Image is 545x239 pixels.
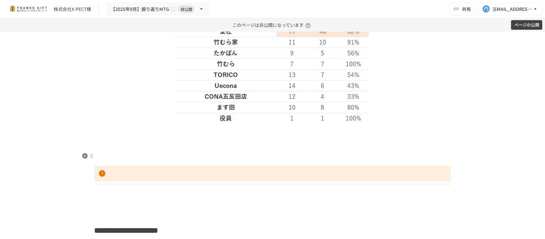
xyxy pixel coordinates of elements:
div: 株式会社X-PECT様 [54,6,91,12]
img: mMP1OxWUAhQbsRWCurg7vIHe5HqDpP7qZo7fRoNLXQh [8,4,49,14]
button: ページの公開 [511,20,542,30]
span: 非公開 [178,6,195,12]
span: 【2025年9月】振り返りMTG [111,5,169,13]
button: [EMAIL_ADDRESS][DOMAIN_NAME] [479,3,542,15]
span: 共有 [462,5,471,12]
p: このページは非公開になっています [232,18,313,32]
div: [EMAIL_ADDRESS][DOMAIN_NAME] [493,5,532,13]
button: 【2025年9月】振り返りMTG非公開 [107,3,209,15]
button: 共有 [449,3,476,15]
